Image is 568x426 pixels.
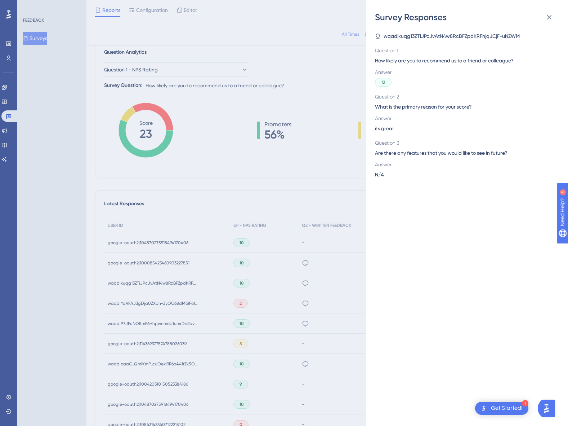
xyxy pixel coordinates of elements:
span: its great [375,124,394,133]
span: Need Help? [17,2,45,10]
span: waad|kuqg13ZTiJPcJvAtN4w8RcBFZpdKRFhjqJCjF-uNZWM [384,32,520,40]
span: Question 1 [375,46,554,55]
div: 5 [50,4,52,9]
span: 10 [381,79,385,85]
span: Answer [375,114,554,123]
span: Answer [375,160,554,169]
span: Question 2 [375,92,554,101]
span: What is the primary reason for your score? [375,102,554,111]
div: Survey Responses [375,12,559,23]
span: Answer [375,68,554,76]
iframe: UserGuiding AI Assistant Launcher [538,398,559,419]
span: Question 3 [375,139,554,147]
div: Get Started! [491,404,523,412]
span: N/A [375,170,384,179]
span: How likely are you to recommend us to a friend or colleague? [375,56,554,65]
div: 1 [522,400,528,407]
img: launcher-image-alternative-text [479,404,488,413]
div: Open Get Started! checklist, remaining modules: 1 [475,402,528,415]
span: Are there any features that you would like to see in future? [375,149,554,157]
